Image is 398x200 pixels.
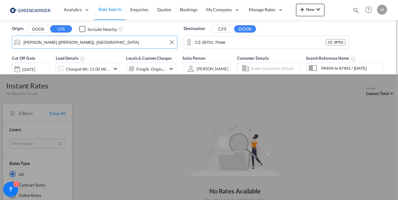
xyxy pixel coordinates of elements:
[314,6,322,13] md-icon: icon-chevron-down
[56,62,120,75] div: Charged Wt: 15.00 W/Micon-chevron-down
[126,56,172,61] span: Locals & Custom Charges
[363,4,377,16] div: Help
[22,67,35,72] div: [DATE]
[184,36,349,48] md-input-container: CZ-39701,Pisek
[351,56,356,61] md-icon: Your search will be saved by the below given name
[196,64,229,73] md-select: Sales Person: Michaela Volfová
[377,5,387,15] div: M
[157,7,171,12] span: Quotes
[249,7,275,13] span: Manage Rates
[251,64,298,73] input: Enter Customer Details
[118,27,123,32] md-icon: Unchecked: Ignores neighbouring ports when fetching rates.Checked : Includes neighbouring ports w...
[167,37,176,47] button: Clear Input
[79,26,117,32] md-checkbox: Checkbox No Ink
[296,4,324,16] button: icon-plus 400-fgNewicon-chevron-down
[306,56,356,61] span: Search Reference Name
[196,66,228,71] div: [PERSON_NAME]
[12,26,23,32] span: Origin
[12,36,177,48] md-input-container: Jawaharlal Nehru (Nhava Sheva), INNSA
[130,7,148,12] span: Enquiries
[206,7,232,13] span: My Company
[184,26,205,32] span: Destination
[66,65,110,73] div: Charged Wt: 15.00 W/M
[112,65,119,72] md-icon: icon-chevron-down
[50,25,72,32] button: CFS
[328,40,343,44] span: CZ - 39701
[136,65,166,73] div: Freight Origin Destination
[9,3,52,17] img: 757bc1808afe11efb73cddab9739634b.png
[363,4,374,15] span: Help
[27,26,49,33] button: DOOR
[353,7,360,14] md-icon: icon-magnify
[298,7,322,12] span: New
[56,56,85,61] span: Load Details
[182,56,205,61] span: Sales Person
[64,7,82,13] span: Analytics
[180,7,197,12] span: Bookings
[318,63,382,73] input: Search Reference Name
[88,26,117,32] div: Include Nearby
[353,7,360,16] div: icon-magnify
[12,62,49,76] div: [DATE]
[234,25,256,32] button: DOOR
[298,6,306,13] md-icon: icon-plus 400-fg
[126,62,176,75] div: Freight Origin Destinationicon-chevron-down
[195,37,326,47] input: Search by Door
[237,56,269,61] span: Customer Details
[99,7,121,12] span: Rate Search
[12,56,35,61] span: Cut Off Date
[167,65,175,72] md-icon: icon-chevron-down
[80,56,85,61] md-icon: Chargeable Weight
[211,26,233,33] button: CFS
[23,37,174,47] input: Search by Port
